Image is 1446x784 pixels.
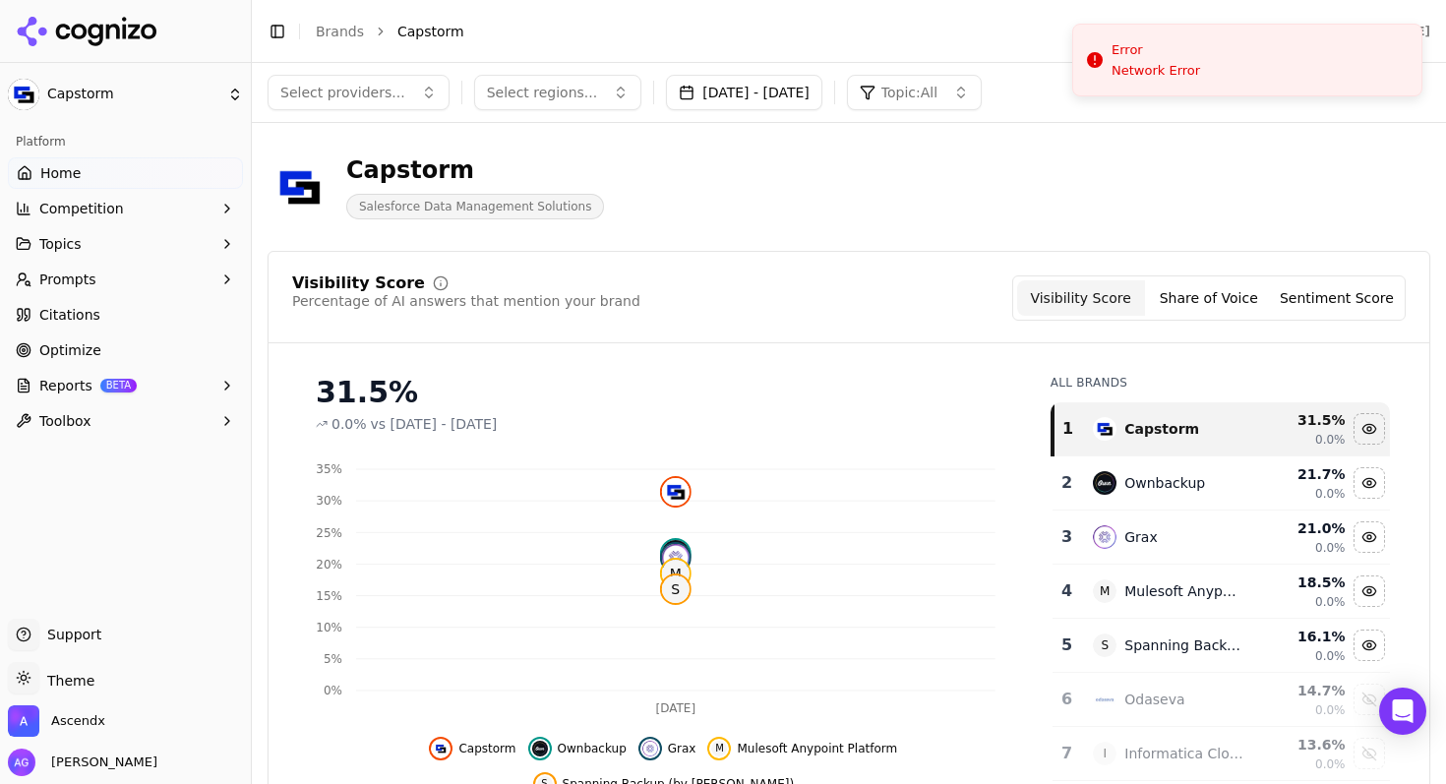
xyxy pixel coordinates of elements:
span: M [662,560,690,587]
img: grax [642,741,658,756]
button: ReportsBETA [8,370,243,401]
tspan: 35% [316,462,342,476]
span: 0.0% [1315,540,1346,556]
a: Optimize [8,334,243,366]
span: 0.0% [1315,702,1346,718]
tr: 3graxGrax21.0%0.0%Hide grax data [1053,511,1390,565]
span: Ownbackup [558,741,627,756]
button: Show informatica cloud data integration data [1354,738,1385,769]
span: Salesforce Data Management Solutions [346,194,604,219]
span: 0.0% [1315,594,1346,610]
div: 13.6 % [1260,735,1346,754]
button: Hide capstorm data [1354,413,1385,445]
button: Hide mulesoft anypoint platform data [707,737,897,760]
div: Open Intercom Messenger [1379,688,1426,735]
tspan: [DATE] [656,701,696,715]
button: Open organization switcher [8,705,105,737]
span: Select regions... [487,83,598,102]
tspan: 25% [316,526,342,540]
div: Mulesoft Anypoint Platform [1124,581,1244,601]
span: Home [40,163,81,183]
button: Show odaseva data [1354,684,1385,715]
span: Topic: All [881,83,937,102]
div: 31.5% [316,375,1011,410]
div: Capstorm [346,154,604,186]
img: grax [662,544,690,572]
div: 1 [1062,417,1074,441]
div: 18.5 % [1260,573,1346,592]
button: Hide grax data [1354,521,1385,553]
div: All Brands [1051,375,1390,391]
span: Citations [39,305,100,325]
button: Toolbox [8,405,243,437]
div: 4 [1060,579,1074,603]
button: Hide spanning backup (by kaseya) data [1354,630,1385,661]
div: Informatica Cloud Data Integration [1124,744,1244,763]
button: Hide grax data [638,737,696,760]
img: Ascendx [8,705,39,737]
span: Ascendx [51,712,105,730]
img: capstorm [662,478,690,506]
img: ownbackup [662,540,690,568]
span: 0.0% [1315,648,1346,664]
button: Open user button [8,749,157,776]
tr: 2ownbackupOwnbackup21.7%0.0%Hide ownbackup data [1053,456,1390,511]
span: Reports [39,376,92,395]
div: Platform [8,126,243,157]
tr: 1capstormCapstorm31.5%0.0%Hide capstorm data [1053,402,1390,456]
nav: breadcrumb [316,22,1249,41]
div: Grax [1124,527,1157,547]
span: BETA [100,379,137,392]
div: Network Error [1112,62,1200,80]
button: Hide capstorm data [429,737,515,760]
span: Toolbox [39,411,91,431]
img: odaseva [1093,688,1116,711]
tspan: 15% [316,589,342,603]
tr: 5SSpanning Backup (by [PERSON_NAME])16.1%0.0%Hide spanning backup (by kaseya) data [1053,619,1390,673]
tspan: 10% [316,621,342,634]
img: capstorm [433,741,449,756]
span: Topics [39,234,82,254]
a: Citations [8,299,243,331]
div: 16.1 % [1260,627,1346,646]
span: vs [DATE] - [DATE] [371,414,498,434]
div: Capstorm [1124,419,1199,439]
span: M [1093,579,1116,603]
div: Error [1112,40,1200,60]
button: Sentiment Score [1273,280,1401,316]
img: Amy Grenham [8,749,35,776]
button: Prompts [8,264,243,295]
tspan: 0% [324,684,342,697]
span: Mulesoft Anypoint Platform [737,741,897,756]
button: Visibility Score [1017,280,1145,316]
span: Prompts [39,270,96,289]
a: Home [8,157,243,189]
div: Ownbackup [1124,473,1205,493]
span: Optimize [39,340,101,360]
img: capstorm [1093,417,1116,441]
span: Capstorm [397,22,464,41]
span: M [711,741,727,756]
span: 0.0% [331,414,367,434]
button: Hide ownbackup data [528,737,627,760]
img: ownbackup [532,741,548,756]
span: Grax [668,741,696,756]
div: Spanning Backup (by [PERSON_NAME]) [1124,635,1244,655]
div: 6 [1060,688,1074,711]
span: [PERSON_NAME] [43,754,157,771]
img: Capstorm [8,79,39,110]
button: Competition [8,193,243,224]
div: 31.5 % [1260,410,1346,430]
button: Hide ownbackup data [1354,467,1385,499]
div: 2 [1060,471,1074,495]
span: S [662,575,690,603]
tspan: 30% [316,494,342,508]
img: Capstorm [268,155,331,218]
tr: 4MMulesoft Anypoint Platform18.5%0.0%Hide mulesoft anypoint platform data [1053,565,1390,619]
button: [DATE] - [DATE] [666,75,822,110]
div: 14.7 % [1260,681,1346,700]
span: Capstorm [458,741,515,756]
span: S [1093,633,1116,657]
span: Select providers... [280,83,405,102]
span: Support [39,625,101,644]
